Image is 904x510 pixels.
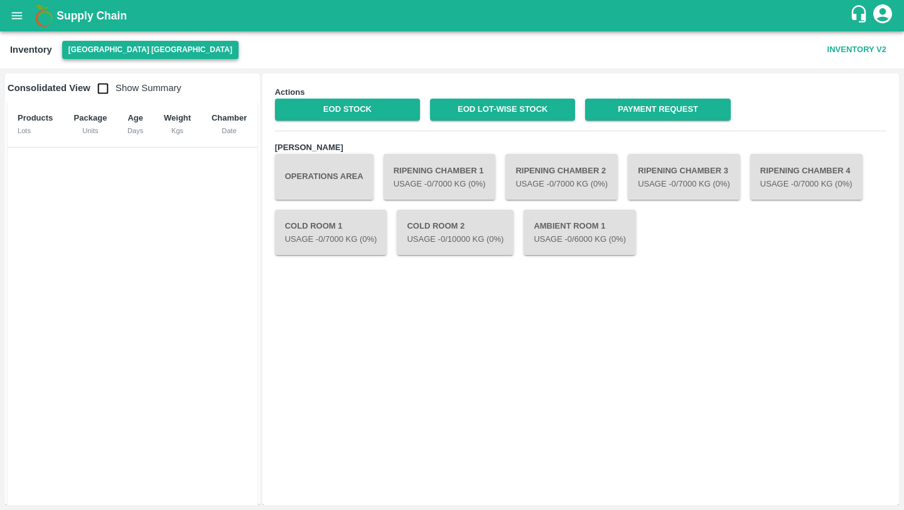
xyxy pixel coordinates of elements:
b: Consolidated View [8,83,90,93]
a: Supply Chain [56,7,849,24]
button: Ambient Room 1Usage -0/6000 Kg (0%) [524,210,636,255]
div: Date [211,125,247,136]
p: Usage - 0 /6000 Kg (0%) [534,234,626,246]
b: Supply Chain [56,9,127,22]
b: [PERSON_NAME] [275,143,343,152]
button: Ripening Chamber 4Usage -0/7000 Kg (0%) [750,154,863,199]
div: Units [73,125,107,136]
button: Cold Room 2Usage -0/10000 Kg (0%) [397,210,514,255]
b: Products [18,113,53,122]
span: Show Summary [90,83,181,93]
button: Select DC [62,41,239,59]
b: Chamber [212,113,247,122]
button: Operations Area [275,154,374,199]
button: Ripening Chamber 2Usage -0/7000 Kg (0%) [505,154,618,199]
img: logo [31,3,56,28]
b: Weight [164,113,191,122]
div: Days [127,125,144,136]
a: Payment Request [585,99,730,121]
button: Ripening Chamber 1Usage -0/7000 Kg (0%) [384,154,496,199]
b: Inventory [10,45,52,55]
a: EOD Stock [275,99,420,121]
b: Package [74,113,107,122]
p: Usage - 0 /7000 Kg (0%) [638,178,730,190]
button: Cold Room 1Usage -0/7000 Kg (0%) [275,210,387,255]
a: EOD Lot-wise Stock [430,99,575,121]
button: Ripening Chamber 3Usage -0/7000 Kg (0%) [628,154,740,199]
div: account of current user [871,3,894,29]
button: open drawer [3,1,31,30]
b: Actions [275,87,305,97]
button: Inventory V2 [822,39,891,61]
div: customer-support [849,4,871,27]
p: Usage - 0 /10000 Kg (0%) [407,234,503,246]
p: Usage - 0 /7000 Kg (0%) [285,234,377,246]
p: Usage - 0 /7000 Kg (0%) [760,178,853,190]
b: Age [127,113,143,122]
p: Usage - 0 /7000 Kg (0%) [394,178,486,190]
div: Lots [18,125,53,136]
p: Usage - 0 /7000 Kg (0%) [515,178,608,190]
div: Kgs [164,125,191,136]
